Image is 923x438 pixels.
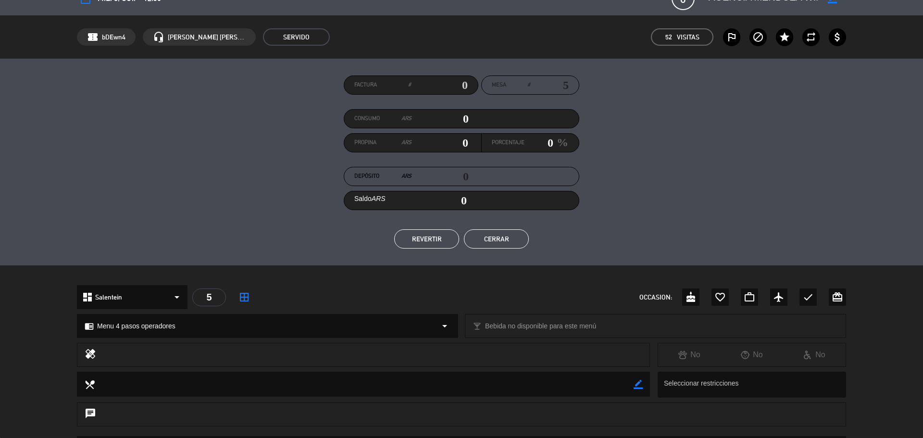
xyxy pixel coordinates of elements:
[153,31,164,43] i: headset_mic
[492,80,506,90] span: Mesa
[658,349,721,361] div: No
[87,31,99,43] span: confirmation_number
[473,322,482,331] i: local_bar
[354,138,412,148] label: Propina
[832,291,843,303] i: card_giftcard
[354,80,411,90] label: Factura
[401,138,412,148] em: ARS
[97,321,175,332] span: Menu 4 pasos operadores
[238,291,250,303] i: border_all
[372,195,386,202] em: ARS
[192,288,226,306] div: 5
[464,229,529,249] button: Cerrar
[354,172,412,181] label: Depósito
[82,291,93,303] i: dashboard
[634,380,643,389] i: border_color
[171,291,183,303] i: arrow_drop_down
[354,193,386,204] label: Saldo
[726,31,737,43] i: outlined_flag
[412,136,469,150] input: 0
[802,291,814,303] i: check
[752,31,764,43] i: block
[102,32,125,43] span: bDEwn4
[412,112,469,126] input: 0
[95,292,122,303] span: Salentein
[677,32,699,43] em: Visitas
[354,114,412,124] label: Consumo
[401,114,412,124] em: ARS
[85,408,96,421] i: chat
[168,32,246,43] span: [PERSON_NAME] [PERSON_NAME]
[401,172,412,181] em: ARS
[773,291,785,303] i: airplanemode_active
[524,136,553,150] input: 0
[394,229,459,249] button: REVERTIR
[779,31,790,43] i: star
[84,379,95,389] i: local_dining
[665,32,672,43] span: 52
[744,291,755,303] i: work_outline
[408,80,411,90] em: #
[714,291,726,303] i: favorite_border
[439,320,450,332] i: arrow_drop_down
[553,133,568,152] em: %
[805,31,817,43] i: repeat
[85,322,94,331] i: chrome_reader_mode
[263,28,330,46] span: SERVIDO
[485,321,596,332] span: Bebida no disponible para este menú
[783,349,846,361] div: No
[721,349,783,361] div: No
[832,31,843,43] i: attach_money
[85,348,96,362] i: healing
[492,138,524,148] label: Porcentaje
[411,78,468,92] input: 0
[527,80,530,90] em: #
[639,292,672,303] span: OCCASION:
[685,291,697,303] i: cake
[530,78,569,92] input: number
